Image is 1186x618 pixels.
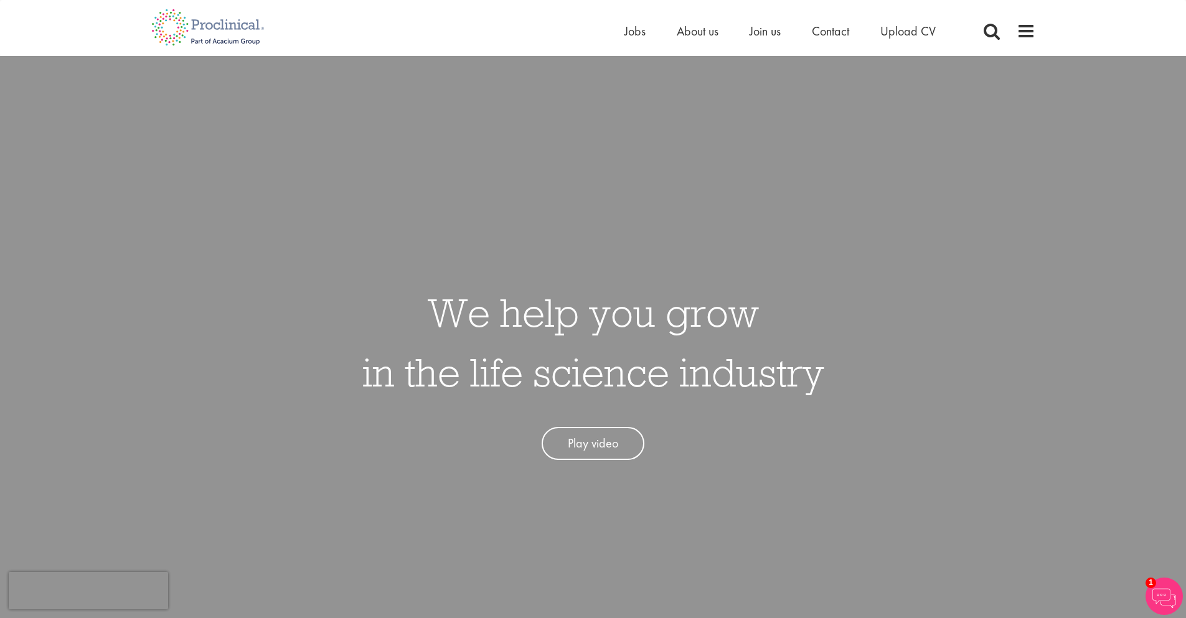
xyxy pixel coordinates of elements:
[750,23,781,39] a: Join us
[542,427,644,460] a: Play video
[812,23,849,39] a: Contact
[880,23,936,39] a: Upload CV
[1146,578,1156,588] span: 1
[362,283,824,402] h1: We help you grow in the life science industry
[677,23,718,39] a: About us
[1146,578,1183,615] img: Chatbot
[624,23,646,39] a: Jobs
